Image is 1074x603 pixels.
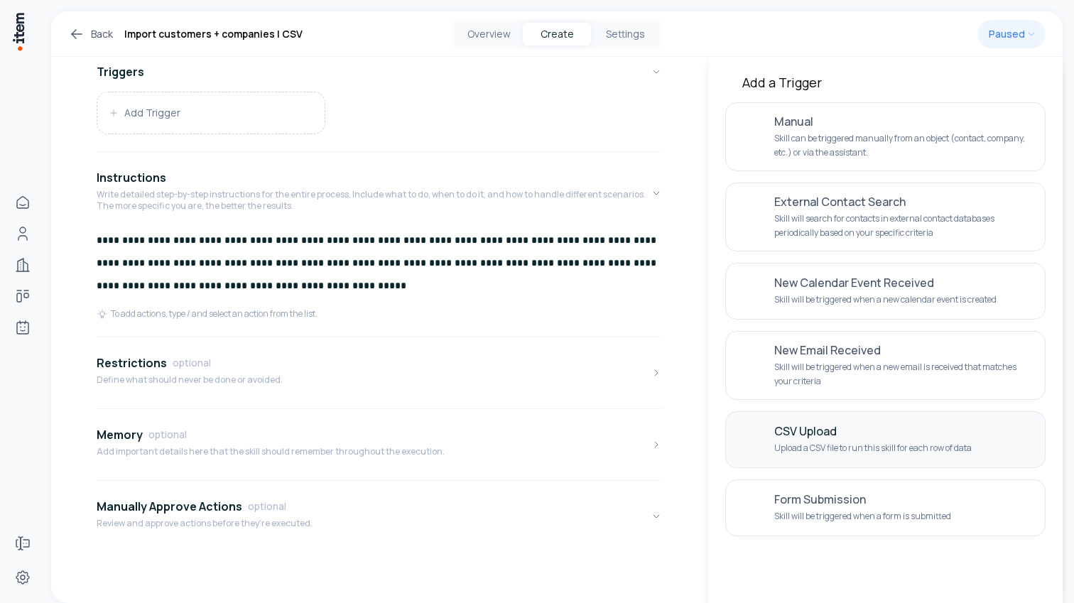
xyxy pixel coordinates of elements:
a: Forms [9,529,37,558]
span: optional [148,428,187,442]
button: Overview [455,23,523,45]
p: Skill will search for contacts in external contact databases periodically based on your specific ... [774,212,1028,239]
button: Add Trigger [97,92,325,134]
h4: Memory [97,426,143,443]
p: Add important details here that the skill should remember throughout the execution. [97,446,445,457]
button: External Contact SearchSkill will search for contacts in external contact databases periodically ... [725,183,1046,251]
button: Manually Approve ActionsoptionalReview and approve actions before they're executed. [97,487,662,546]
div: To add actions, type / and select an action from the list. [97,308,318,320]
button: New Email ReceivedSkill will be triggered when a new email is received that matches your criteria [725,331,1046,400]
button: MemoryoptionalAdd important details here that the skill should remember throughout the execution. [97,415,662,474]
span: optional [248,499,286,514]
p: Skill will be triggered when a form is submitted [774,509,1028,523]
button: New Calendar Event ReceivedSkill will be triggered when a new calendar event is created [725,263,1046,320]
p: Write detailed step-by-step instructions for the entire process. Include what to do, when to do i... [97,189,651,212]
h4: New Calendar Event Received [774,276,1028,290]
h4: Triggers [97,63,144,80]
button: RestrictionsoptionalDefine what should never be done or avoided. [97,343,662,403]
a: Agents [9,313,37,342]
h1: Import customers + companies | CSV [124,26,303,43]
button: Create [523,23,591,45]
span: optional [173,356,211,370]
p: Upload a CSV file to run this skill for each row of data [774,441,1028,455]
h4: Instructions [97,169,166,186]
h4: CSV Upload [774,424,1028,438]
button: InstructionsWrite detailed step-by-step instructions for the entire process. Include what to do, ... [97,158,662,229]
div: Triggers [97,92,662,146]
p: Skill will be triggered when a new email is received that matches your criteria [774,360,1028,388]
p: Review and approve actions before they're executed. [97,518,313,529]
div: Manually Approve ActionsoptionalReview and approve actions before they're executed. [97,546,662,558]
p: Skill will be triggered when a new calendar event is created [774,293,1028,307]
h4: Manually Approve Actions [97,498,242,515]
h4: Form Submission [774,492,1028,506]
h3: Add a Trigger [742,74,1029,91]
a: Back [68,26,113,43]
button: ManualSkill can be triggered manually from an object (contact, company, etc.) or via the assistant. [725,102,1046,171]
h4: Manual [774,114,1028,129]
h4: External Contact Search [774,195,1028,209]
h4: New Email Received [774,343,1028,357]
h4: Restrictions [97,354,167,371]
a: Settings [9,563,37,592]
button: Settings [591,23,659,45]
button: Triggers [97,52,662,92]
a: Deals [9,282,37,310]
img: Item Brain Logo [11,11,26,52]
p: Skill can be triggered manually from an object (contact, company, etc.) or via the assistant. [774,131,1028,159]
div: InstructionsWrite detailed step-by-step instructions for the entire process. Include what to do, ... [97,229,662,331]
p: Define what should never be done or avoided. [97,374,283,386]
button: CSV UploadUpload a CSV file to run this skill for each row of data [725,411,1046,468]
button: Form SubmissionSkill will be triggered when a form is submitted [725,479,1046,536]
a: People [9,219,37,248]
a: Home [9,188,37,217]
a: Companies [9,251,37,279]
